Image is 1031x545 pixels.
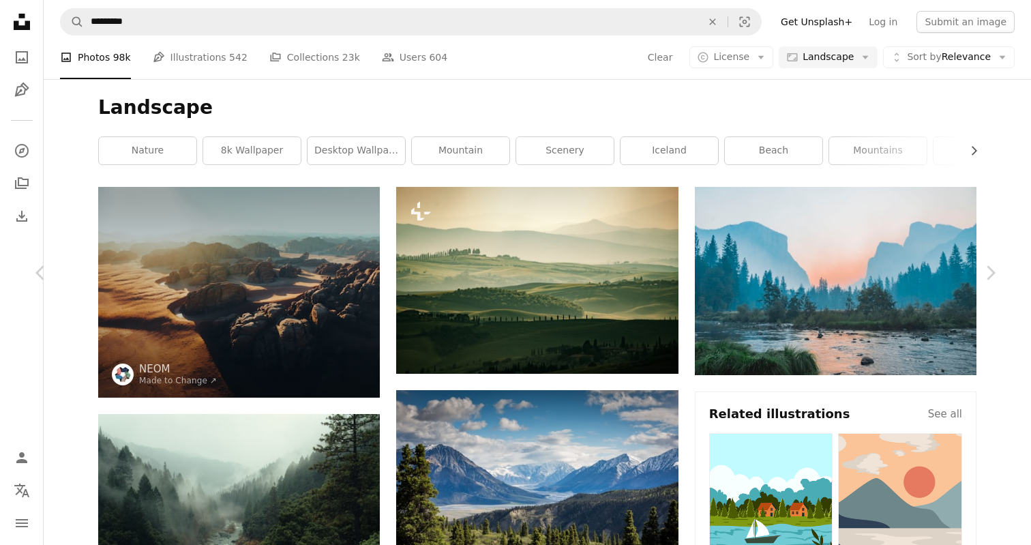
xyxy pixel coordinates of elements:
[98,95,976,120] h1: Landscape
[60,8,762,35] form: Find visuals sitewide
[429,50,447,65] span: 604
[342,50,360,65] span: 23k
[139,376,217,385] a: Made to Change ↗
[861,11,906,33] a: Log in
[396,477,678,490] a: green mountain across body of water
[933,137,1031,164] a: forest
[8,170,35,197] a: Collections
[99,137,196,164] a: nature
[779,46,878,68] button: Landscape
[112,364,134,385] img: Go to NEOM's profile
[689,46,773,68] button: License
[803,50,854,64] span: Landscape
[883,46,1015,68] button: Sort byRelevance
[829,137,927,164] a: mountains
[961,137,976,164] button: scroll list to the right
[412,137,509,164] a: mountain
[269,35,360,79] a: Collections 23k
[8,76,35,104] a: Illustrations
[98,286,380,298] a: an aerial view of a desert with rocks and sand
[8,203,35,230] a: Download History
[516,137,614,164] a: scenery
[382,35,447,79] a: Users 604
[698,9,728,35] button: Clear
[695,275,976,287] a: body of water surrounded by trees
[907,51,941,62] span: Sort by
[8,44,35,71] a: Photos
[139,362,217,376] a: NEOM
[61,9,84,35] button: Search Unsplash
[203,137,301,164] a: 8k wallpaper
[709,406,850,422] h4: Related illustrations
[396,274,678,286] a: a view of rolling hills with trees in the foreground
[153,35,248,79] a: Illustrations 542
[695,187,976,375] img: body of water surrounded by trees
[308,137,405,164] a: desktop wallpaper
[916,11,1015,33] button: Submit an image
[647,46,674,68] button: Clear
[728,9,761,35] button: Visual search
[928,406,962,422] a: See all
[8,510,35,537] button: Menu
[725,137,822,164] a: beach
[907,50,991,64] span: Relevance
[773,11,861,33] a: Get Unsplash+
[98,187,380,398] img: an aerial view of a desert with rocks and sand
[229,50,248,65] span: 542
[8,137,35,164] a: Explore
[8,477,35,504] button: Language
[713,51,749,62] span: License
[98,501,380,514] a: aerial shot of forest
[621,137,718,164] a: iceland
[396,187,678,374] img: a view of rolling hills with trees in the foreground
[8,444,35,471] a: Log in / Sign up
[949,207,1031,338] a: Next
